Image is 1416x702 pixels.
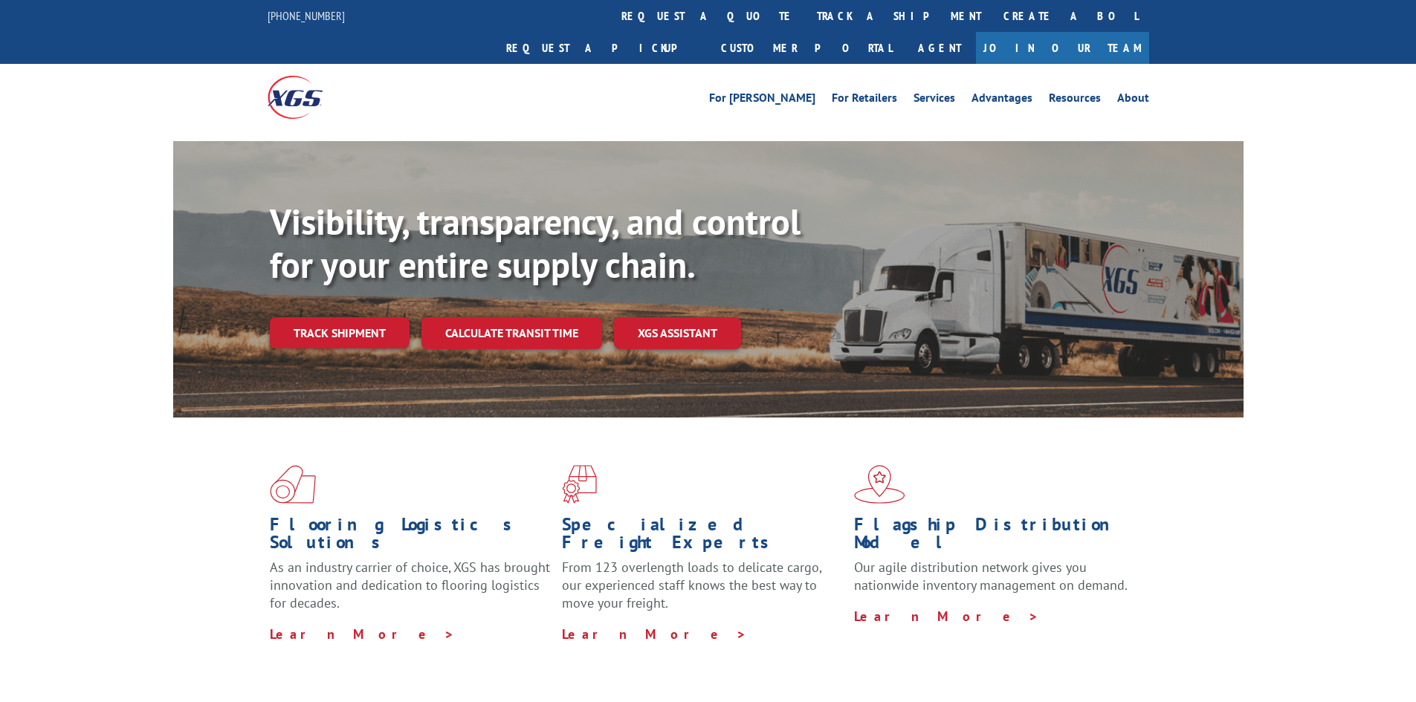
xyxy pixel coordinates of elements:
a: Services [914,92,955,108]
a: For [PERSON_NAME] [709,92,815,108]
a: About [1117,92,1149,108]
h1: Flagship Distribution Model [854,516,1135,559]
span: Our agile distribution network gives you nationwide inventory management on demand. [854,559,1128,594]
a: Advantages [972,92,1032,108]
a: Learn More > [562,625,747,643]
img: xgs-icon-focused-on-flooring-red [562,465,597,504]
a: Track shipment [270,317,410,348]
a: Calculate transit time [421,317,602,349]
a: Learn More > [854,608,1039,625]
span: As an industry carrier of choice, XGS has brought innovation and dedication to flooring logistics... [270,559,550,611]
a: Agent [903,32,976,64]
a: XGS ASSISTANT [614,317,741,349]
a: Learn More > [270,625,455,643]
a: Resources [1049,92,1101,108]
a: Join Our Team [976,32,1149,64]
a: Customer Portal [710,32,903,64]
h1: Specialized Freight Experts [562,516,843,559]
img: xgs-icon-flagship-distribution-model-red [854,465,905,504]
a: For Retailers [832,92,897,108]
b: Visibility, transparency, and control for your entire supply chain. [270,198,801,287]
a: Request a pickup [495,32,710,64]
a: [PHONE_NUMBER] [268,8,345,23]
h1: Flooring Logistics Solutions [270,516,551,559]
p: From 123 overlength loads to delicate cargo, our experienced staff knows the best way to move you... [562,559,843,625]
img: xgs-icon-total-supply-chain-intelligence-red [270,465,316,504]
